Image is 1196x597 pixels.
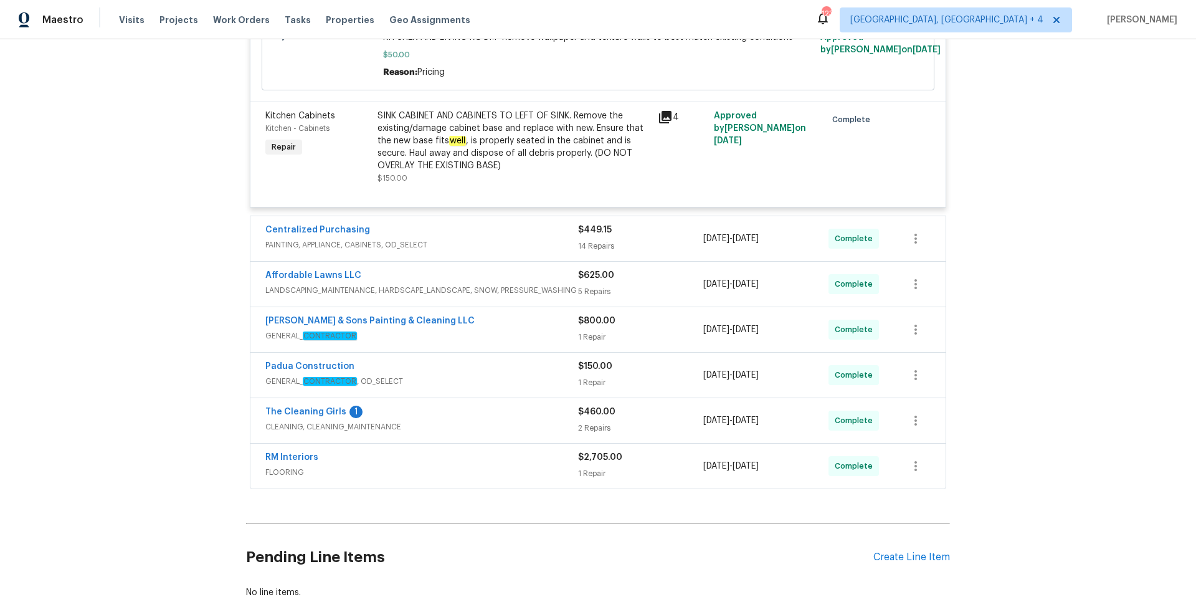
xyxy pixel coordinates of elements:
em: CONTRACTOR [303,332,357,340]
span: $449.15 [578,226,612,234]
span: [DATE] [703,325,729,334]
span: [DATE] [703,234,729,243]
em: CONTRACTOR [303,377,357,386]
span: Complete [835,323,878,336]
span: $50.00 [383,49,814,61]
span: Complete [835,278,878,290]
span: $800.00 [578,317,615,325]
span: Geo Assignments [389,14,470,26]
span: - [703,232,759,245]
div: 14 Repairs [578,240,703,252]
span: Approved by [PERSON_NAME] on [714,112,806,145]
span: [DATE] [703,462,729,470]
span: Reason: [383,68,417,77]
span: PAINTING, APPLIANCE, CABINETS, OD_SELECT [265,239,578,251]
span: Complete [835,232,878,245]
div: 5 Repairs [578,285,703,298]
a: Padua Construction [265,362,354,371]
span: Repair [267,141,301,153]
span: - [703,460,759,472]
div: SINK CABINET AND CABINETS TO LEFT OF SINK. Remove the existing/damage cabinet base and replace wi... [377,110,650,172]
span: [DATE] [703,416,729,425]
span: - [703,278,759,290]
div: 1 Repair [578,376,703,389]
span: [DATE] [733,280,759,289]
span: Complete [835,369,878,381]
div: 1 Repair [578,467,703,480]
div: Create Line Item [873,552,950,563]
span: LANDSCAPING_MAINTENANCE, HARDSCAPE_LANDSCAPE, SNOW, PRESSURE_WASHING [265,284,578,297]
span: [DATE] [913,45,941,54]
span: [DATE] [703,371,729,380]
span: CLEANING, CLEANING_MAINTENANCE [265,421,578,433]
span: Kitchen Cabinets [265,112,335,120]
span: [DATE] [733,462,759,470]
span: Complete [832,113,875,126]
span: GENERAL_ , OD_SELECT [265,375,578,388]
span: [PERSON_NAME] [1102,14,1177,26]
span: Visits [119,14,145,26]
span: [DATE] [714,136,742,145]
span: Complete [835,460,878,472]
span: Maestro [42,14,83,26]
span: Properties [326,14,374,26]
span: [DATE] [733,325,759,334]
span: FLOORING [265,466,578,479]
span: Work Orders [213,14,270,26]
div: 2 Repairs [578,422,703,434]
div: 1 Repair [578,331,703,343]
span: $150.00 [377,174,407,182]
h2: Pending Line Items [246,528,873,586]
a: [PERSON_NAME] & Sons Painting & Cleaning LLC [265,317,475,325]
span: $150.00 [578,362,612,371]
span: $625.00 [578,271,614,280]
span: [DATE] [733,234,759,243]
span: Complete [835,414,878,427]
span: - [703,369,759,381]
span: Projects [159,14,198,26]
span: Kitchen - Cabinets [265,125,330,132]
a: Affordable Lawns LLC [265,271,361,280]
span: Tasks [285,16,311,24]
span: $2,705.00 [578,453,622,462]
span: GENERAL_ [265,330,578,342]
div: 4 [658,110,706,125]
span: - [703,323,759,336]
span: [DATE] [733,416,759,425]
span: [DATE] [733,371,759,380]
a: RM Interiors [265,453,318,462]
div: 123 [822,7,830,20]
span: [DATE] [703,280,729,289]
a: Centralized Purchasing [265,226,370,234]
span: $460.00 [578,408,615,416]
a: The Cleaning Girls [265,408,346,416]
div: 1 [349,406,363,418]
span: [GEOGRAPHIC_DATA], [GEOGRAPHIC_DATA] + 4 [850,14,1043,26]
span: Pricing [417,68,445,77]
span: - [703,414,759,427]
em: well [449,136,466,146]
